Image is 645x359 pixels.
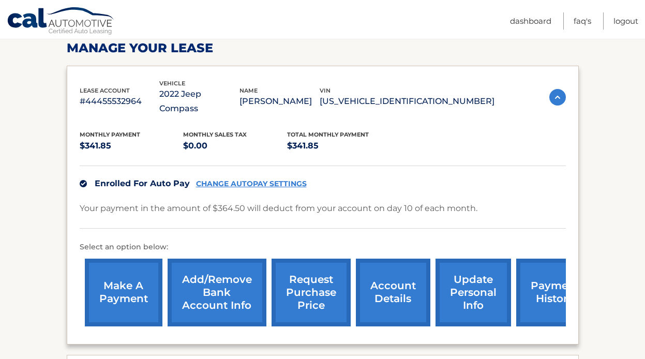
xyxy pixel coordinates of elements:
[356,259,430,326] a: account details
[239,94,320,109] p: [PERSON_NAME]
[239,87,258,94] span: name
[80,87,130,94] span: lease account
[272,259,351,326] a: request purchase price
[95,178,190,188] span: Enrolled For Auto Pay
[80,94,160,109] p: #44455532964
[516,259,594,326] a: payment history
[85,259,162,326] a: make a payment
[67,40,579,56] h2: Manage Your Lease
[80,131,140,138] span: Monthly Payment
[287,139,391,153] p: $341.85
[196,179,307,188] a: CHANGE AUTOPAY SETTINGS
[80,201,477,216] p: Your payment in the amount of $364.50 will deduct from your account on day 10 of each month.
[80,241,566,253] p: Select an option below:
[549,89,566,106] img: accordion-active.svg
[320,94,494,109] p: [US_VEHICLE_IDENTIFICATION_NUMBER]
[510,12,551,29] a: Dashboard
[168,259,266,326] a: Add/Remove bank account info
[436,259,511,326] a: update personal info
[159,87,239,116] p: 2022 Jeep Compass
[320,87,331,94] span: vin
[80,139,184,153] p: $341.85
[183,139,287,153] p: $0.00
[7,7,115,37] a: Cal Automotive
[80,180,87,187] img: check.svg
[574,12,591,29] a: FAQ's
[183,131,247,138] span: Monthly sales Tax
[159,80,185,87] span: vehicle
[613,12,638,29] a: Logout
[287,131,369,138] span: Total Monthly Payment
